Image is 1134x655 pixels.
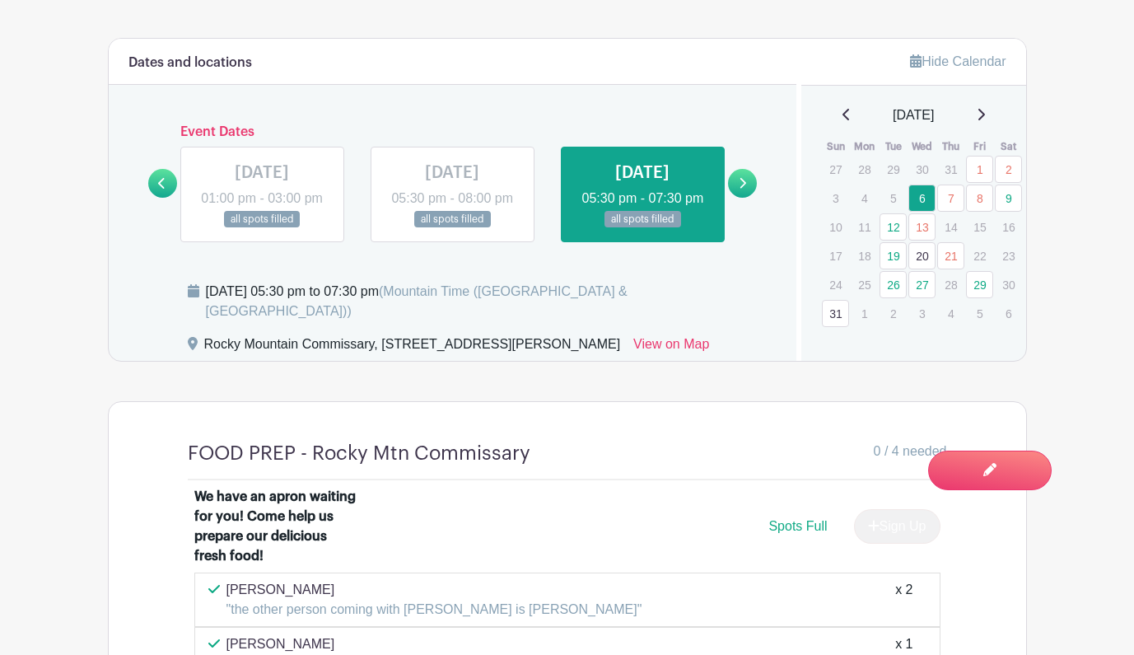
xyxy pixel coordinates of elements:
[995,156,1022,183] a: 2
[851,214,878,240] p: 11
[966,214,993,240] p: 15
[874,442,947,461] span: 0 / 4 needed
[768,519,827,533] span: Spots Full
[966,185,993,212] a: 8
[994,138,1023,155] th: Sat
[851,157,878,182] p: 28
[908,185,936,212] a: 6
[908,157,936,182] p: 30
[206,284,628,318] span: (Mountain Time ([GEOGRAPHIC_DATA] & [GEOGRAPHIC_DATA]))
[937,301,964,326] p: 4
[936,138,965,155] th: Thu
[910,54,1006,68] a: Hide Calendar
[908,138,936,155] th: Wed
[851,272,878,297] p: 25
[995,214,1022,240] p: 16
[633,335,709,361] a: View on Map
[226,634,335,654] p: [PERSON_NAME]
[880,301,907,326] p: 2
[966,271,993,298] a: 29
[822,185,849,211] p: 3
[995,272,1022,297] p: 30
[908,271,936,298] a: 27
[965,138,994,155] th: Fri
[879,138,908,155] th: Tue
[822,243,849,269] p: 17
[895,634,912,654] div: x 1
[995,243,1022,269] p: 23
[893,105,934,125] span: [DATE]
[822,272,849,297] p: 24
[128,55,252,71] h6: Dates and locations
[880,213,907,241] a: 12
[226,580,642,600] p: [PERSON_NAME]
[880,271,907,298] a: 26
[995,301,1022,326] p: 6
[937,242,964,269] a: 21
[206,282,777,321] div: [DATE] 05:30 pm to 07:30 pm
[937,157,964,182] p: 31
[821,138,850,155] th: Sun
[850,138,879,155] th: Mon
[995,185,1022,212] a: 9
[937,272,964,297] p: 28
[937,185,964,212] a: 7
[851,301,878,326] p: 1
[822,157,849,182] p: 27
[194,487,362,566] div: We have an apron waiting for you! Come help us prepare our delicious fresh food!
[822,300,849,327] a: 31
[188,442,530,466] h4: FOOD PREP - Rocky Mtn Commissary
[966,243,993,269] p: 22
[851,185,878,211] p: 4
[908,301,936,326] p: 3
[880,242,907,269] a: 19
[177,124,729,140] h6: Event Dates
[966,156,993,183] a: 1
[851,243,878,269] p: 18
[908,213,936,241] a: 13
[937,214,964,240] p: 14
[880,157,907,182] p: 29
[204,335,621,361] div: Rocky Mountain Commissary, [STREET_ADDRESS][PERSON_NAME]
[966,301,993,326] p: 5
[895,580,912,620] div: x 2
[822,214,849,240] p: 10
[226,600,642,620] p: "the other person coming with [PERSON_NAME] is [PERSON_NAME]"
[908,242,936,269] a: 20
[880,185,907,211] p: 5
